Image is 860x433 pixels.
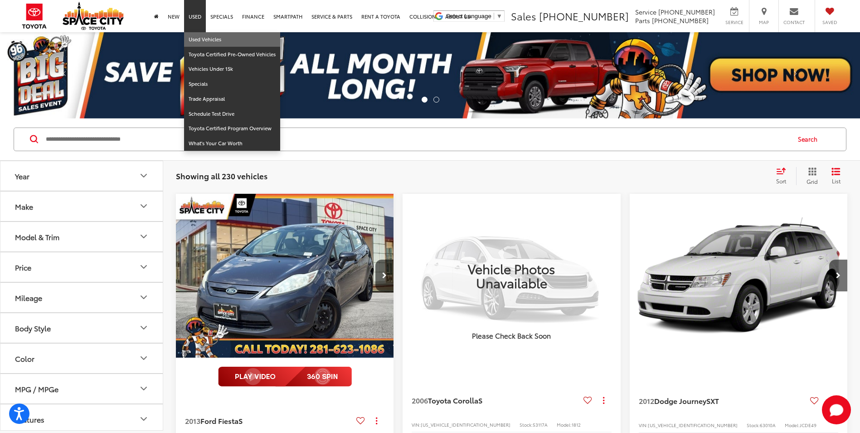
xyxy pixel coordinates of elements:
span: [US_VEHICLE_IDENTIFICATION_NUMBER] [421,421,510,428]
div: Color [138,353,149,364]
span: Select Language [446,13,491,20]
button: Toggle Chat Window [822,395,851,424]
span: 2013 [185,415,200,426]
div: Features [138,413,149,424]
div: Color [15,354,34,363]
a: Vehicles Under 15k [184,62,280,77]
button: Search [789,128,831,151]
span: 2012 [639,395,654,406]
button: YearYear [0,161,164,191]
button: Next image [375,260,394,291]
div: Mileage [15,293,42,302]
div: 2012 Dodge Journey SXT 0 [629,194,848,358]
div: Body Style [138,322,149,333]
a: What's Your Car Worth [184,136,280,151]
span: Saved [820,19,840,25]
div: Model & Trim [15,232,59,241]
span: JCDE49 [800,422,816,428]
a: 2012Dodge JourneySXT [639,396,807,406]
span: dropdown dots [376,417,377,424]
span: Ford Fiesta [200,415,238,426]
img: 2012 Dodge Journey SXT [629,194,848,359]
span: Service [724,19,744,25]
div: 2013 Ford Fiesta S 0 [175,194,394,358]
div: Year [138,170,149,181]
a: VIEW_DETAILS [403,194,620,357]
span: Stock: [747,422,760,428]
img: full motion video [218,367,352,387]
button: Actions [596,393,612,408]
a: Toyota Certified Pre-Owned Vehicles [184,47,280,62]
button: Grid View [796,167,825,185]
span: S [238,415,243,426]
span: S [478,395,482,405]
span: Map [754,19,774,25]
span: Parts [635,16,650,25]
button: Select sort value [772,167,796,185]
span: 53117A [533,421,548,428]
span: [PHONE_NUMBER] [658,7,715,16]
button: Actions [369,413,384,428]
span: Dodge Journey [654,395,706,406]
a: 2013 Ford Fiesta S2013 Ford Fiesta S2013 Ford Fiesta S2013 Ford Fiesta S [175,194,394,358]
div: Year [15,172,29,180]
div: Features [15,415,44,423]
button: Actions [822,393,838,408]
span: List [831,177,841,185]
span: Stock: [520,421,533,428]
input: Search by Make, Model, or Keyword [45,128,789,150]
button: MPG / MPGeMPG / MPGe [0,374,164,403]
a: 2012 Dodge Journey SXT2012 Dodge Journey SXT2012 Dodge Journey SXT2012 Dodge Journey SXT [629,194,848,358]
a: Toyota Certified Program Overview [184,121,280,136]
span: 63010A [760,422,776,428]
button: List View [825,167,847,185]
div: Model & Trim [138,231,149,242]
a: 2006Toyota CorollaS [412,395,579,405]
img: 2013 Ford Fiesta S [175,194,394,358]
button: Model & TrimModel & Trim [0,222,164,251]
span: Service [635,7,656,16]
div: MPG / MPGe [138,383,149,394]
span: Sort [776,177,786,185]
button: Body StyleBody Style [0,313,164,343]
span: ▼ [496,13,502,20]
span: VIN: [639,422,648,428]
div: Make [15,202,33,211]
a: Used Vehicles [184,32,280,47]
span: dropdown dots [603,397,604,404]
span: [PHONE_NUMBER] [539,9,629,23]
div: Mileage [138,292,149,303]
button: ColorColor [0,344,164,373]
div: Price [15,263,31,271]
a: Schedule Test Drive [184,107,280,122]
span: 2006 [412,395,428,405]
img: Space City Toyota [63,2,124,30]
a: 2013Ford FiestaS [185,416,353,426]
span: [PHONE_NUMBER] [652,16,709,25]
div: Price [138,261,149,272]
span: VIN: [412,421,421,428]
div: Make [138,201,149,212]
button: MileageMileage [0,283,164,312]
span: [US_VEHICLE_IDENTIFICATION_NUMBER] [648,422,738,428]
img: Vehicle Photos Unavailable Please Check Back Soon [403,194,620,357]
a: Trade Appraisal [184,92,280,107]
button: PricePrice [0,252,164,282]
span: Showing all 230 vehicles [176,170,267,181]
span: SXT [706,395,719,406]
span: Model: [785,422,800,428]
a: Specials [184,77,280,92]
span: Contact [783,19,805,25]
div: Body Style [15,324,51,332]
button: MakeMake [0,192,164,221]
span: Model: [557,421,572,428]
span: Sales [511,9,536,23]
span: Grid [807,177,818,185]
div: MPG / MPGe [15,384,58,393]
svg: Start Chat [822,395,851,424]
span: 1812 [572,421,581,428]
button: Next image [829,260,847,291]
span: Toyota Corolla [428,395,478,405]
